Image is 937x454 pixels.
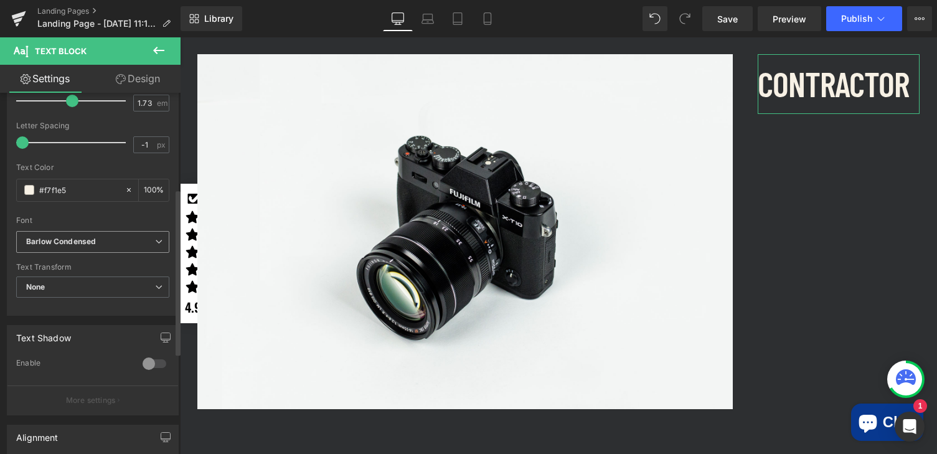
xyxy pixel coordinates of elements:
[717,12,738,26] span: Save
[758,6,821,31] a: Preview
[7,385,178,415] button: More settings
[35,46,87,56] span: Text Block
[643,6,667,31] button: Undo
[895,412,925,442] div: Open Intercom Messenger
[37,6,181,16] a: Landing Pages
[443,6,473,31] a: Tablet
[26,282,45,291] b: None
[383,6,413,31] a: Desktop
[39,183,119,197] input: Color
[16,425,59,443] div: Alignment
[157,99,167,107] span: em
[473,6,502,31] a: Mobile
[907,6,932,31] button: More
[66,395,116,406] p: More settings
[16,163,169,172] div: Text Color
[139,179,169,201] div: %
[578,17,740,76] p: CONTRACTOR
[16,358,130,371] div: Enable
[26,237,96,247] i: Barlow Condensed
[773,12,806,26] span: Preview
[16,216,169,225] div: Font
[16,326,71,343] div: Text Shadow
[16,121,169,130] div: Letter Spacing
[841,14,872,24] span: Publish
[204,13,233,24] span: Library
[16,263,169,272] div: Text Transform
[826,6,902,31] button: Publish
[93,65,183,93] a: Design
[413,6,443,31] a: Laptop
[157,141,167,149] span: px
[181,6,242,31] a: New Library
[667,366,747,407] inbox-online-store-chat: Shopify online store chat
[672,6,697,31] button: Redo
[37,19,157,29] span: Landing Page - [DATE] 11:11:28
